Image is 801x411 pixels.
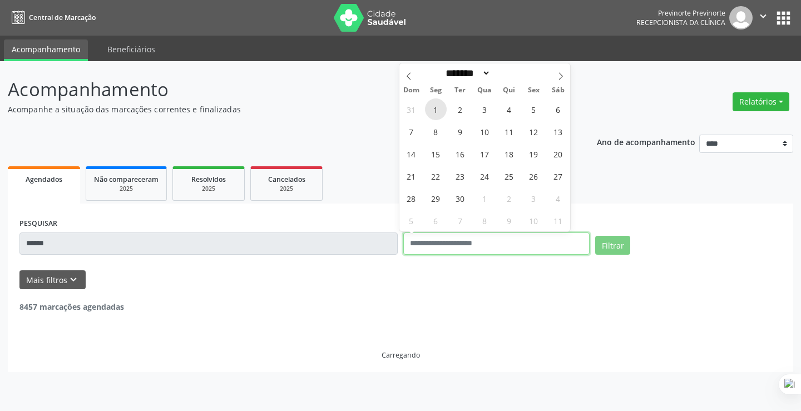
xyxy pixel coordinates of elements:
span: Setembro 9, 2025 [449,121,471,142]
span: Setembro 8, 2025 [425,121,447,142]
a: Central de Marcação [8,8,96,27]
span: Setembro 22, 2025 [425,165,447,187]
span: Agosto 31, 2025 [400,98,422,120]
p: Acompanhe a situação das marcações correntes e finalizadas [8,103,557,115]
span: Recepcionista da clínica [636,18,725,27]
span: Setembro 1, 2025 [425,98,447,120]
button: Mais filtroskeyboard_arrow_down [19,270,86,290]
span: Outubro 3, 2025 [523,187,545,209]
strong: 8457 marcações agendadas [19,301,124,312]
span: Ter [448,87,472,94]
span: Setembro 27, 2025 [547,165,569,187]
span: Setembro 21, 2025 [400,165,422,187]
span: Setembro 10, 2025 [474,121,496,142]
a: Acompanhamento [4,39,88,61]
span: Setembro 30, 2025 [449,187,471,209]
span: Setembro 4, 2025 [498,98,520,120]
button: Relatórios [733,92,789,111]
div: Carregando [382,350,420,360]
i: keyboard_arrow_down [67,274,80,286]
span: Setembro 14, 2025 [400,143,422,165]
span: Setembro 2, 2025 [449,98,471,120]
span: Não compareceram [94,175,159,184]
span: Outubro 4, 2025 [547,187,569,209]
span: Setembro 18, 2025 [498,143,520,165]
span: Setembro 20, 2025 [547,143,569,165]
span: Setembro 7, 2025 [400,121,422,142]
button: Filtrar [595,236,630,255]
span: Outubro 5, 2025 [400,210,422,231]
span: Sex [521,87,546,94]
span: Central de Marcação [29,13,96,22]
span: Setembro 23, 2025 [449,165,471,187]
span: Setembro 16, 2025 [449,143,471,165]
span: Resolvidos [191,175,226,184]
span: Outubro 6, 2025 [425,210,447,231]
span: Qua [472,87,497,94]
span: Outubro 9, 2025 [498,210,520,231]
select: Month [442,67,491,79]
span: Setembro 28, 2025 [400,187,422,209]
div: 2025 [181,185,236,193]
span: Cancelados [268,175,305,184]
span: Setembro 12, 2025 [523,121,545,142]
div: Previnorte Previnorte [636,8,725,18]
span: Outubro 7, 2025 [449,210,471,231]
div: 2025 [94,185,159,193]
p: Ano de acompanhamento [597,135,695,148]
span: Setembro 6, 2025 [547,98,569,120]
span: Setembro 17, 2025 [474,143,496,165]
p: Acompanhamento [8,76,557,103]
button: apps [774,8,793,28]
i:  [757,10,769,22]
span: Setembro 13, 2025 [547,121,569,142]
span: Sáb [546,87,570,94]
span: Setembro 15, 2025 [425,143,447,165]
a: Beneficiários [100,39,163,59]
span: Setembro 19, 2025 [523,143,545,165]
span: Outubro 11, 2025 [547,210,569,231]
span: Setembro 3, 2025 [474,98,496,120]
label: PESQUISAR [19,215,57,232]
span: Setembro 29, 2025 [425,187,447,209]
span: Setembro 25, 2025 [498,165,520,187]
span: Outubro 10, 2025 [523,210,545,231]
span: Setembro 24, 2025 [474,165,496,187]
button:  [753,6,774,29]
span: Outubro 1, 2025 [474,187,496,209]
span: Outubro 2, 2025 [498,187,520,209]
span: Outubro 8, 2025 [474,210,496,231]
input: Year [491,67,527,79]
div: 2025 [259,185,314,193]
span: Setembro 5, 2025 [523,98,545,120]
span: Dom [399,87,424,94]
span: Setembro 11, 2025 [498,121,520,142]
span: Seg [423,87,448,94]
span: Qui [497,87,521,94]
span: Setembro 26, 2025 [523,165,545,187]
span: Agendados [26,175,62,184]
img: img [729,6,753,29]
